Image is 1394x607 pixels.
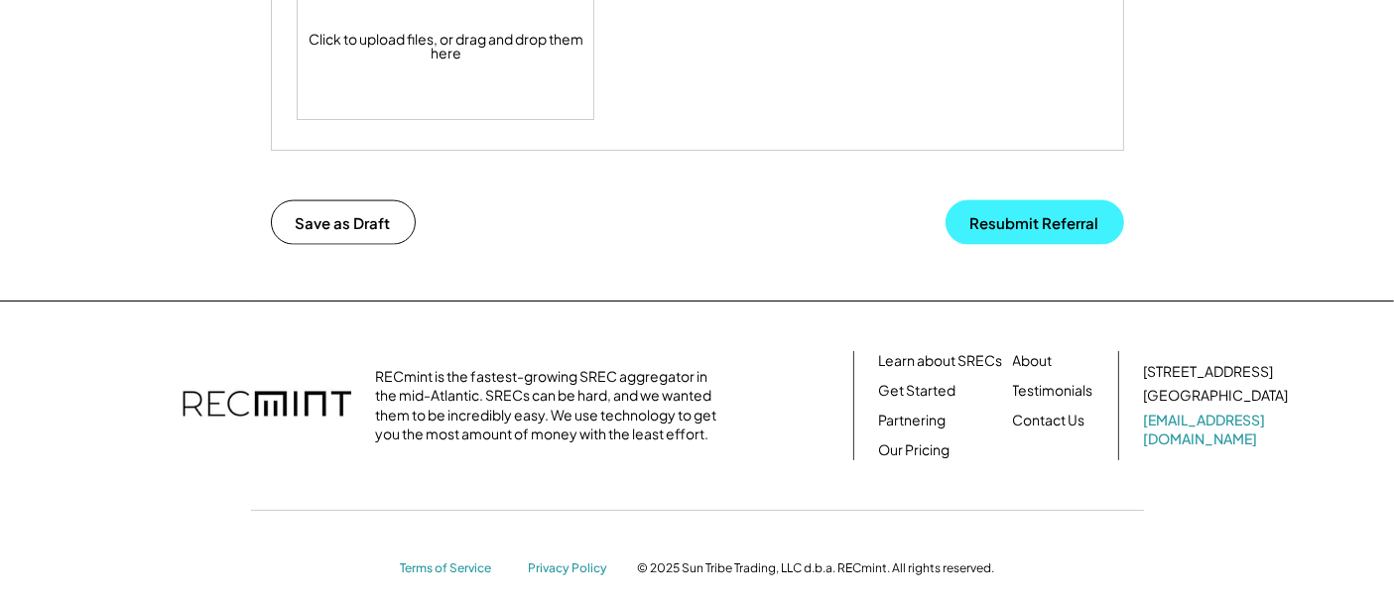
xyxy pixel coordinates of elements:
[879,381,956,401] a: Get Started
[1013,351,1053,371] a: About
[1144,386,1289,406] div: [GEOGRAPHIC_DATA]
[183,371,351,440] img: recmint-logotype%403x.png
[637,560,994,576] div: © 2025 Sun Tribe Trading, LLC d.b.a. RECmint. All rights reserved.
[1144,362,1274,382] div: [STREET_ADDRESS]
[946,200,1124,245] button: Resubmit Referral
[1013,381,1093,401] a: Testimonials
[879,440,950,460] a: Our Pricing
[879,351,1003,371] a: Learn about SRECs
[1144,411,1293,449] a: [EMAIL_ADDRESS][DOMAIN_NAME]
[271,200,416,245] button: Save as Draft
[1013,411,1085,430] a: Contact Us
[528,560,617,577] a: Privacy Policy
[879,411,947,430] a: Partnering
[376,367,728,444] div: RECmint is the fastest-growing SREC aggregator in the mid-Atlantic. SRECs can be hard, and we wan...
[400,560,509,577] a: Terms of Service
